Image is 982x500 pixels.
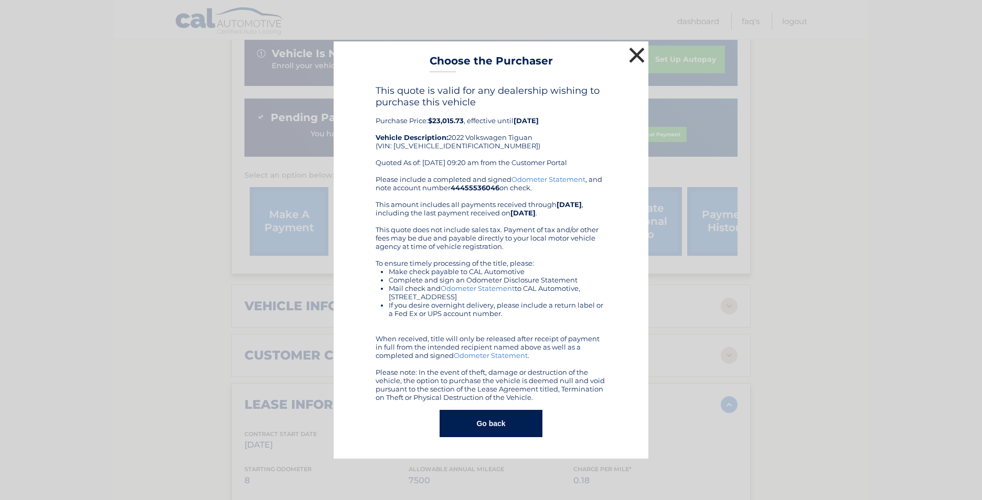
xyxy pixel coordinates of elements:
[454,351,528,360] a: Odometer Statement
[376,133,448,142] strong: Vehicle Description:
[389,267,606,276] li: Make check payable to CAL Automotive
[428,116,464,125] b: $23,015.73
[511,175,585,183] a: Odometer Statement
[441,284,515,292] a: Odometer Statement
[514,116,539,125] b: [DATE]
[389,276,606,284] li: Complete and sign an Odometer Disclosure Statement
[557,200,582,209] b: [DATE]
[376,85,606,175] div: Purchase Price: , effective until 2022 Volkswagen Tiguan (VIN: [US_VEHICLE_IDENTIFICATION_NUMBER]...
[430,55,553,73] h3: Choose the Purchaser
[389,301,606,318] li: If you desire overnight delivery, please include a return label or a Fed Ex or UPS account number.
[440,410,542,437] button: Go back
[389,284,606,301] li: Mail check and to CAL Automotive, [STREET_ADDRESS]
[376,175,606,401] div: Please include a completed and signed , and note account number on check. This amount includes al...
[451,183,499,192] b: 44455536046
[510,209,536,217] b: [DATE]
[376,85,606,108] h4: This quote is valid for any dealership wishing to purchase this vehicle
[626,45,647,66] button: ×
